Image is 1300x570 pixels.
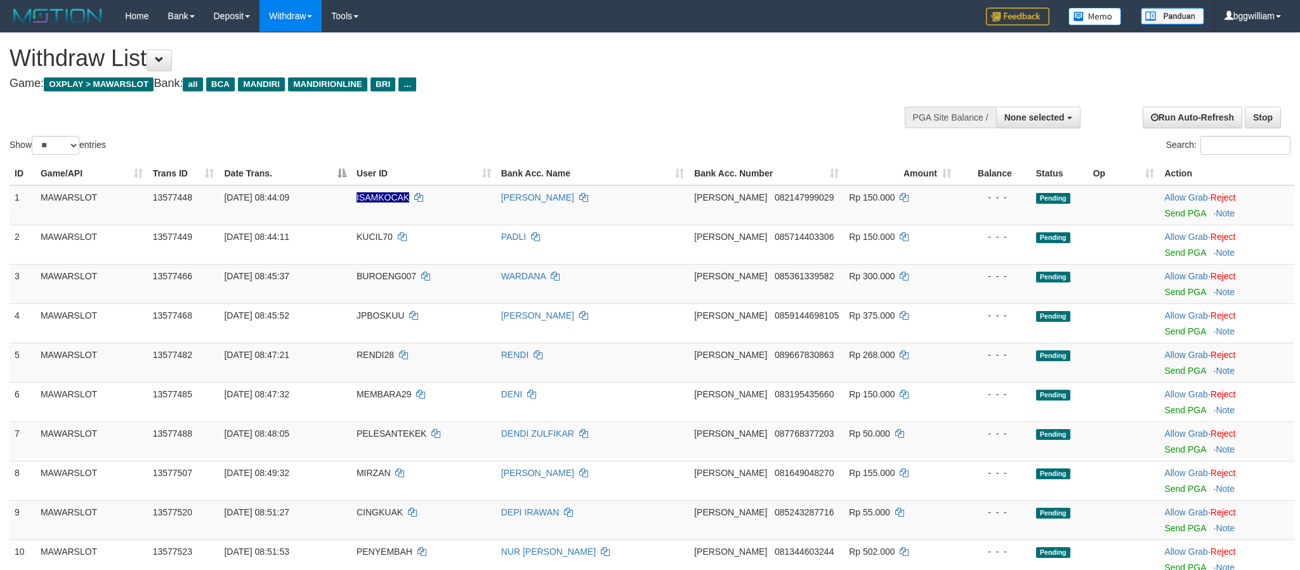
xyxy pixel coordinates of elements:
span: [PERSON_NAME] [694,310,767,321]
span: [PERSON_NAME] [694,271,767,281]
a: Allow Grab [1164,350,1207,360]
td: 3 [10,264,36,303]
span: BCA [206,77,235,91]
span: MANDIRIONLINE [288,77,367,91]
span: Rp 50.000 [849,428,890,439]
a: NUR [PERSON_NAME] [501,547,596,557]
td: · [1159,421,1294,461]
div: - - - [961,545,1026,558]
td: MAWARSLOT [36,382,148,421]
span: 13577485 [153,389,192,399]
a: Allow Grab [1164,192,1207,202]
span: 13577449 [153,232,192,242]
span: 13577482 [153,350,192,360]
span: [DATE] 08:51:27 [224,507,289,517]
td: MAWARSLOT [36,461,148,500]
td: · [1159,185,1294,225]
span: [PERSON_NAME] [694,547,767,557]
div: - - - [961,309,1026,322]
span: Nama rekening ada tanda titik/strip, harap diedit [357,192,409,202]
a: Note [1216,248,1235,258]
span: · [1164,310,1210,321]
h1: Withdraw List [10,46,854,71]
label: Show entries [10,136,106,155]
span: · [1164,389,1210,399]
div: - - - [961,388,1026,401]
a: Note [1216,444,1235,454]
span: BUROENG007 [357,271,416,281]
a: Send PGA [1164,326,1205,336]
span: Pending [1036,468,1070,479]
a: Reject [1211,507,1236,517]
span: Copy 0859144698105 to clipboard [775,310,839,321]
span: Pending [1036,390,1070,401]
span: 13577448 [153,192,192,202]
span: Copy 081344603244 to clipboard [775,547,834,557]
span: · [1164,192,1210,202]
a: Reject [1211,428,1236,439]
td: 6 [10,382,36,421]
span: JPBOSKUU [357,310,404,321]
td: MAWARSLOT [36,343,148,382]
div: - - - [961,467,1026,479]
a: Send PGA [1164,405,1205,415]
th: Date Trans.: activate to sort column descending [219,162,351,185]
td: · [1159,225,1294,264]
input: Search: [1200,136,1290,155]
span: 13577520 [153,507,192,517]
td: · [1159,500,1294,540]
span: ... [398,77,416,91]
span: [PERSON_NAME] [694,428,767,439]
select: Showentries [32,136,79,155]
a: RENDI [501,350,529,360]
a: Send PGA [1164,484,1205,494]
img: Button%20Memo.svg [1068,8,1122,25]
span: Pending [1036,508,1070,519]
span: 13577507 [153,468,192,478]
span: KUCIL70 [357,232,393,242]
a: Allow Grab [1164,547,1207,557]
a: Note [1216,366,1235,376]
span: Rp 150.000 [849,192,895,202]
a: Send PGA [1164,523,1205,533]
a: Reject [1211,547,1236,557]
div: - - - [961,348,1026,361]
span: None selected [1004,112,1065,123]
span: · [1164,547,1210,557]
span: RENDI28 [357,350,394,360]
span: [DATE] 08:47:21 [224,350,289,360]
span: [PERSON_NAME] [694,232,767,242]
a: Send PGA [1164,287,1205,297]
td: MAWARSLOT [36,264,148,303]
a: Reject [1211,310,1236,321]
span: Pending [1036,350,1070,361]
th: Action [1159,162,1294,185]
div: - - - [961,191,1026,204]
span: PENYEMBAH [357,547,412,557]
th: Balance [956,162,1031,185]
a: Reject [1211,350,1236,360]
span: · [1164,271,1210,281]
span: [PERSON_NAME] [694,468,767,478]
a: Send PGA [1164,444,1205,454]
div: - - - [961,230,1026,243]
span: · [1164,232,1210,242]
td: MAWARSLOT [36,500,148,540]
span: [PERSON_NAME] [694,192,767,202]
th: ID [10,162,36,185]
th: Bank Acc. Number: activate to sort column ascending [689,162,844,185]
td: 4 [10,303,36,343]
a: Run Auto-Refresh [1143,107,1242,128]
th: Amount: activate to sort column ascending [844,162,956,185]
a: [PERSON_NAME] [501,310,574,321]
th: Op: activate to sort column ascending [1088,162,1160,185]
a: Reject [1211,389,1236,399]
a: [PERSON_NAME] [501,192,574,202]
span: 13577523 [153,547,192,557]
img: panduan.png [1141,8,1204,25]
span: Rp 375.000 [849,310,895,321]
a: Reject [1211,232,1236,242]
span: Rp 150.000 [849,389,895,399]
td: 7 [10,421,36,461]
span: MIRZAN [357,468,391,478]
